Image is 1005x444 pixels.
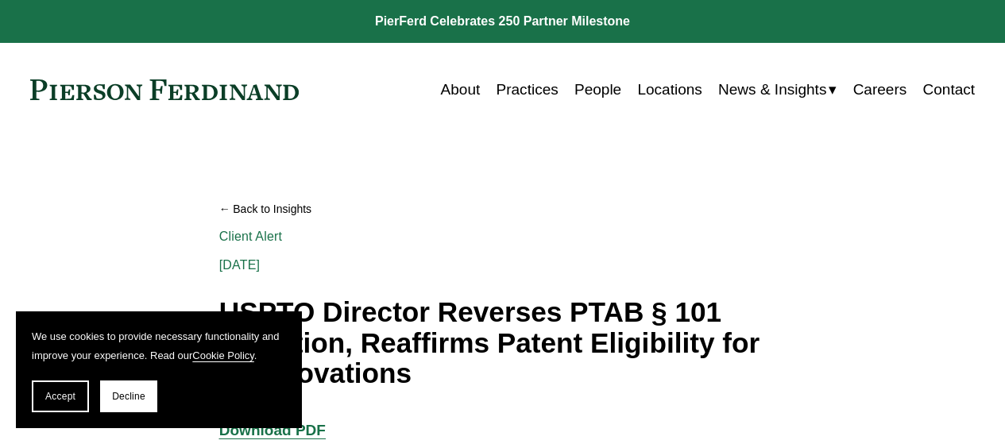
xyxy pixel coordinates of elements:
span: Accept [45,391,75,402]
a: Careers [853,75,907,105]
a: Contact [923,75,976,105]
a: People [574,75,621,105]
a: Back to Insights [219,195,786,222]
a: Download PDF [219,422,326,438]
a: Client Alert [219,230,282,243]
span: Decline [112,391,145,402]
h1: USPTO Director Reverses PTAB § 101 Rejection, Reaffirms Patent Eligibility for AI Innovations [219,297,786,389]
span: [DATE] [219,258,260,272]
button: Decline [100,380,157,412]
span: News & Insights [718,76,826,103]
a: Cookie Policy [192,349,254,361]
a: About [441,75,481,105]
p: We use cookies to provide necessary functionality and improve your experience. Read our . [32,327,286,365]
a: folder dropdown [718,75,837,105]
section: Cookie banner [16,311,302,428]
a: Practices [497,75,559,105]
a: Locations [637,75,702,105]
button: Accept [32,380,89,412]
